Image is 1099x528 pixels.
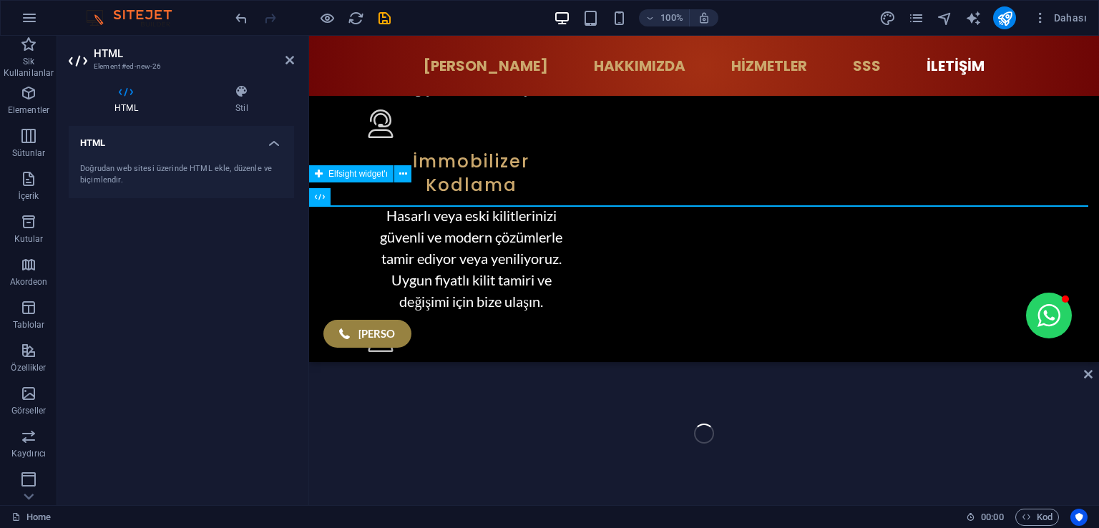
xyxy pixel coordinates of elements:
span: Elfsight widget'ı [328,170,388,178]
h2: HTML [94,47,294,60]
p: Özellikler [11,362,46,373]
button: pages [907,9,924,26]
button: Open chat window [717,257,763,303]
button: undo [233,9,250,26]
h6: Oturum süresi [966,509,1004,526]
span: Dahası [1033,11,1087,25]
button: reload [347,9,364,26]
button: Usercentrics [1070,509,1088,526]
img: Editor Logo [82,9,190,26]
button: Ön izleme modundan çıkıp düzenlemeye devam etmek için buraya tıklayın [318,9,336,26]
p: İçerik [18,190,39,202]
p: Kaydırıcı [11,448,46,459]
button: save [376,9,393,26]
p: Kutular [14,233,44,245]
h4: HTML [69,126,294,152]
p: Görseller [11,405,46,416]
p: Tablolar [13,319,45,331]
p: Sütunlar [12,147,46,159]
h4: Stil [190,84,294,114]
span: : [991,512,993,522]
i: AI Writer [965,10,982,26]
div: Doğrudan web sitesi üzerinde HTML ekle, düzenle ve biçimlendir. [80,163,283,187]
span: Kod [1022,509,1052,526]
h3: Element #ed-new-26 [94,60,265,73]
i: Navigatör [937,10,953,26]
p: Akordeon [10,276,48,288]
button: publish [993,6,1016,29]
button: design [879,9,896,26]
button: text_generator [964,9,982,26]
button: navigator [936,9,953,26]
button: Dahası [1027,6,1093,29]
button: Kod [1015,509,1059,526]
span: 00 00 [981,509,1003,526]
i: Kaydet (Ctrl+S) [376,10,393,26]
h6: 100% [660,9,683,26]
i: Yayınla [997,10,1013,26]
i: Tasarım (Ctrl+Alt+Y) [879,10,896,26]
i: Sayfayı yeniden yükleyin [348,10,364,26]
i: Geri al: Element ekle (Ctrl+Z) [233,10,250,26]
button: 100% [639,9,690,26]
i: Yeniden boyutlandırmada yakınlaştırma düzeyini seçilen cihaza uyacak şekilde otomatik olarak ayarla. [698,11,710,24]
i: Sayfalar (Ctrl+Alt+S) [908,10,924,26]
p: Elementler [8,104,49,116]
a: Seçimi iptal etmek için tıkla. Sayfaları açmak için çift tıkla [11,509,51,526]
h4: HTML [69,84,190,114]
